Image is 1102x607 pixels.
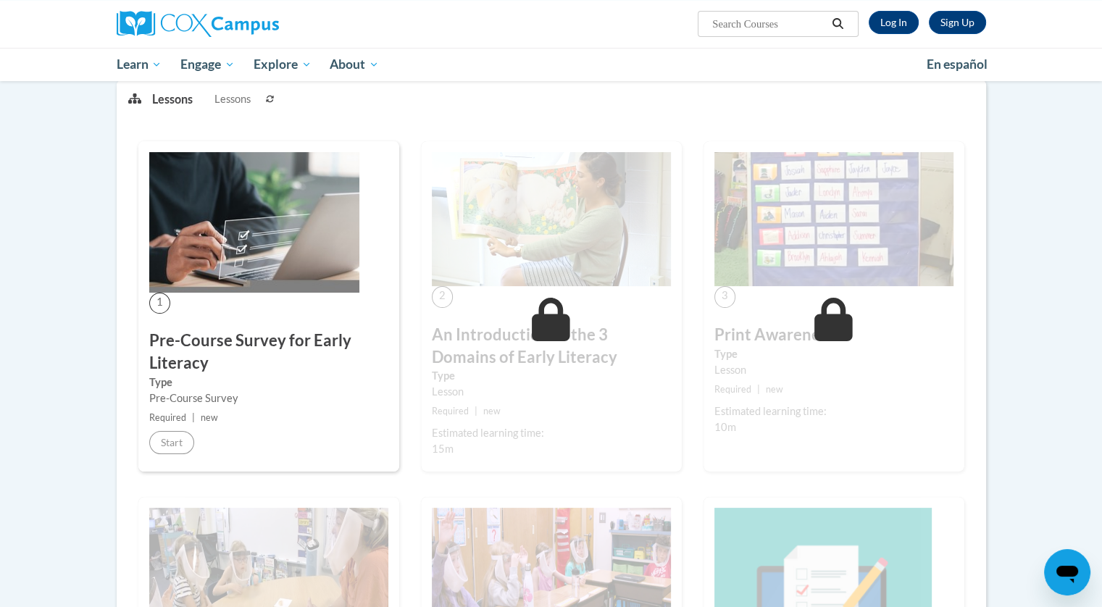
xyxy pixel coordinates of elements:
span: 2 [432,286,453,307]
div: Lesson [432,384,671,400]
span: new [766,384,783,395]
p: Lessons [152,91,193,107]
span: Engage [180,56,235,73]
span: Required [149,412,186,423]
span: About [330,56,379,73]
h3: Pre-Course Survey for Early Literacy [149,330,388,374]
span: | [192,412,195,423]
input: Search Courses [711,15,827,33]
label: Type [149,374,388,390]
span: Required [714,384,751,395]
h3: Print Awareness [714,324,953,346]
a: En español [917,49,997,80]
span: En español [927,56,988,72]
a: Explore [244,48,321,81]
span: Lessons [214,91,251,107]
span: | [475,406,477,416]
a: Learn [107,48,172,81]
a: About [320,48,388,81]
div: Lesson [714,362,953,378]
div: Estimated learning time: [714,403,953,419]
a: Log In [869,11,919,34]
iframe: Button to launch messaging window [1044,549,1090,595]
img: Cox Campus [117,11,279,37]
span: Explore [254,56,312,73]
a: Cox Campus [117,11,392,37]
span: new [483,406,501,416]
span: 1 [149,293,170,314]
span: Required [432,406,469,416]
h3: An Introduction to the 3 Domains of Early Literacy [432,324,671,369]
button: Search [827,15,848,33]
img: Course Image [714,152,953,287]
img: Course Image [432,152,671,287]
span: Learn [116,56,162,73]
span: 15m [432,443,454,455]
span: new [201,412,218,423]
span: | [757,384,760,395]
label: Type [432,368,671,384]
span: 10m [714,421,736,433]
div: Main menu [95,48,1008,81]
span: 3 [714,286,735,307]
label: Type [714,346,953,362]
img: Course Image [149,152,359,293]
button: Start [149,431,194,454]
a: Engage [171,48,244,81]
div: Estimated learning time: [432,425,671,441]
div: Pre-Course Survey [149,390,388,406]
a: Register [929,11,986,34]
